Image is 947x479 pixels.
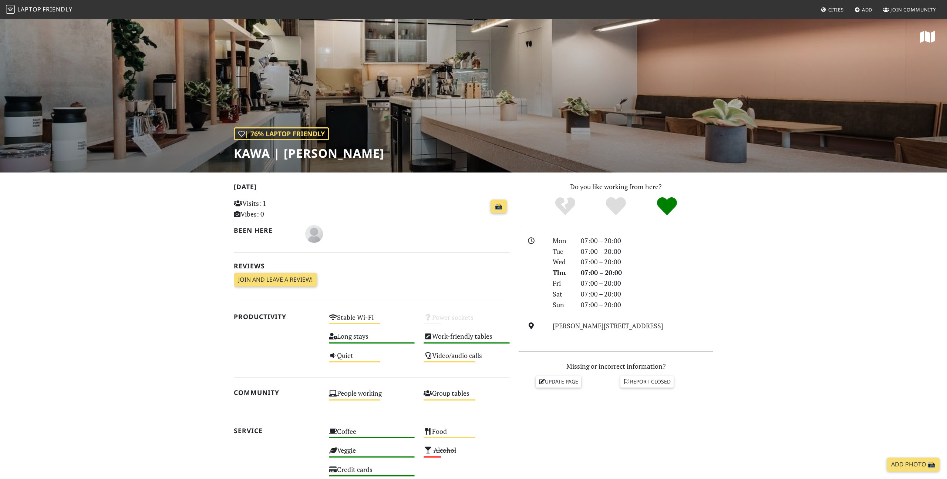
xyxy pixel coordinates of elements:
div: Definitely! [641,196,692,217]
a: 📸 [491,200,507,214]
h2: [DATE] [234,183,510,194]
s: Alcohol [434,446,456,455]
div: Fri [548,278,576,289]
a: Update page [536,376,582,387]
div: Stable Wi-Fi [324,311,419,330]
img: LaptopFriendly [6,5,15,14]
div: Veggie [324,444,419,463]
div: Sat [548,289,576,299]
div: Sun [548,299,576,310]
div: Video/audio calls [419,349,514,368]
div: Thu [548,267,576,278]
div: Wed [548,257,576,267]
p: Visits: 1 Vibes: 0 [234,198,320,220]
div: 07:00 – 20:00 [576,299,718,310]
div: Tue [548,246,576,257]
p: Do you like working from here? [519,181,713,192]
span: Friendly [43,5,72,13]
div: No [540,196,591,217]
div: 07:00 – 20:00 [576,257,718,267]
div: Food [419,425,514,444]
div: 07:00 – 20:00 [576,278,718,289]
span: Cities [828,6,844,13]
div: Power sockets [419,311,514,330]
img: blank-535327c66bd565773addf3077783bbfce4b00ec00e9fd257753287c682c7fa38.png [305,225,323,243]
div: Coffee [324,425,419,444]
div: Group tables [419,387,514,406]
div: 07:00 – 20:00 [576,289,718,299]
div: Long stays [324,330,419,349]
span: Add [862,6,873,13]
div: Mon [548,235,576,246]
h1: kawa | [PERSON_NAME] [234,146,384,160]
h2: Been here [234,227,296,234]
div: Work-friendly tables [419,330,514,349]
a: Add Photo 📸 [887,458,940,472]
div: Quiet [324,349,419,368]
p: Missing or incorrect information? [519,361,713,372]
div: 07:00 – 20:00 [576,267,718,278]
span: Join Community [890,6,936,13]
h2: Productivity [234,313,320,321]
div: People working [324,387,419,406]
a: Join and leave a review! [234,273,317,287]
a: Report closed [620,376,674,387]
a: [PERSON_NAME][STREET_ADDRESS] [553,321,663,330]
a: Cities [818,3,847,16]
a: Add [852,3,876,16]
h2: Service [234,427,320,435]
div: 07:00 – 20:00 [576,235,718,246]
span: Tomasz [305,229,323,238]
a: Join Community [880,3,939,16]
div: Yes [590,196,641,217]
h2: Reviews [234,262,510,270]
div: 07:00 – 20:00 [576,246,718,257]
span: Laptop [17,5,41,13]
div: | 76% Laptop Friendly [234,127,329,140]
h2: Community [234,389,320,396]
a: LaptopFriendly LaptopFriendly [6,3,73,16]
